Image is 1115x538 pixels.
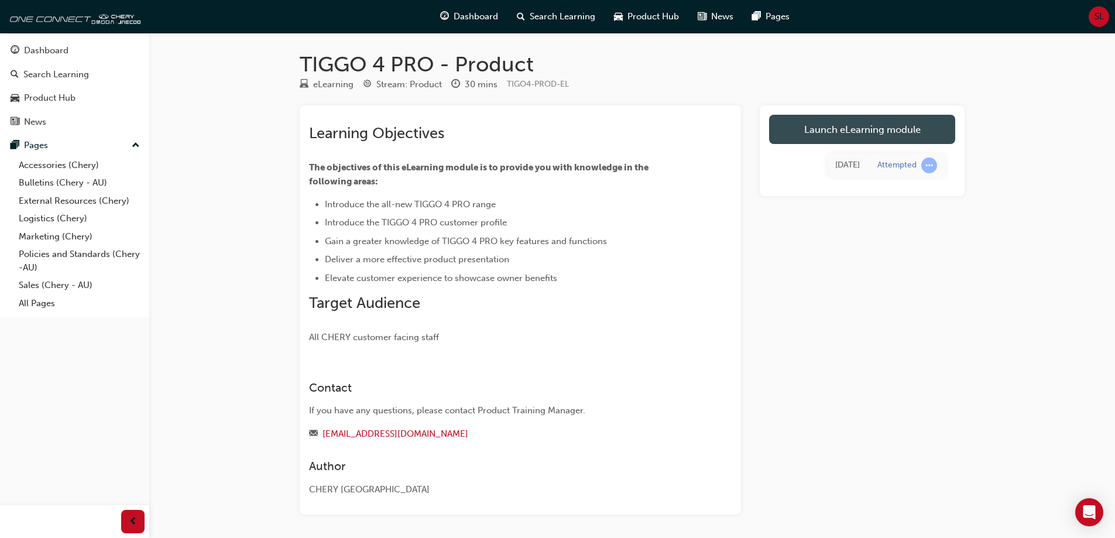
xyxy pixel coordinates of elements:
a: [EMAIL_ADDRESS][DOMAIN_NAME] [323,429,468,439]
span: news-icon [11,117,19,128]
span: up-icon [132,138,140,153]
span: Learning resource code [507,79,569,89]
span: Target Audience [309,294,420,312]
img: oneconnect [6,5,140,28]
button: Pages [5,135,145,156]
a: car-iconProduct Hub [605,5,688,29]
div: Stream: Product [376,78,442,91]
button: SL [1089,6,1109,27]
a: News [5,111,145,133]
span: Introduce the TIGGO 4 PRO customer profile [325,217,507,228]
a: Search Learning [5,64,145,85]
span: pages-icon [752,9,761,24]
a: Logistics (Chery) [14,210,145,228]
span: search-icon [11,70,19,80]
div: Duration [451,77,498,92]
h3: Author [309,460,689,473]
span: All CHERY customer facing staff [309,332,439,342]
span: pages-icon [11,141,19,151]
span: Pages [766,10,790,23]
div: Attempted [877,160,917,171]
span: news-icon [698,9,706,24]
span: learningResourceType_ELEARNING-icon [300,80,308,90]
span: Introduce the all-new TIGGO 4 PRO range [325,199,496,210]
span: Elevate customer experience to showcase owner benefits [325,273,557,283]
span: SL [1095,10,1104,23]
span: guage-icon [440,9,449,24]
span: Learning Objectives [309,124,444,142]
div: eLearning [313,78,354,91]
a: Bulletins (Chery - AU) [14,174,145,192]
div: Type [300,77,354,92]
span: car-icon [614,9,623,24]
div: 30 mins [465,78,498,91]
div: Search Learning [23,68,89,81]
span: learningRecordVerb_ATTEMPT-icon [921,157,937,173]
a: Sales (Chery - AU) [14,276,145,294]
button: DashboardSearch LearningProduct HubNews [5,37,145,135]
span: Dashboard [454,10,498,23]
div: Open Intercom Messenger [1075,498,1103,526]
a: Policies and Standards (Chery -AU) [14,245,145,276]
span: The objectives of this eLearning module is to provide you with knowledge in the following areas: [309,162,650,187]
div: Pages [24,139,48,152]
a: External Resources (Chery) [14,192,145,210]
h1: TIGGO 4 PRO - Product [300,52,965,77]
a: Marketing (Chery) [14,228,145,246]
div: Tue Aug 12 2025 10:44:17 GMT+1000 (Australian Eastern Standard Time) [835,159,860,172]
span: clock-icon [451,80,460,90]
a: Product Hub [5,87,145,109]
span: target-icon [363,80,372,90]
a: search-iconSearch Learning [507,5,605,29]
span: Deliver a more effective product presentation [325,254,509,265]
span: search-icon [517,9,525,24]
div: Dashboard [24,44,68,57]
span: News [711,10,733,23]
span: prev-icon [129,515,138,529]
div: Email [309,427,689,441]
a: Accessories (Chery) [14,156,145,174]
h3: Contact [309,381,689,395]
span: Gain a greater knowledge of TIGGO 4 PRO key features and functions [325,236,607,246]
span: Search Learning [530,10,595,23]
div: If you have any questions, please contact Product Training Manager. [309,404,689,417]
span: Product Hub [627,10,679,23]
a: guage-iconDashboard [431,5,507,29]
a: Launch eLearning module [769,115,955,144]
span: email-icon [309,429,318,440]
a: All Pages [14,294,145,313]
a: pages-iconPages [743,5,799,29]
a: news-iconNews [688,5,743,29]
span: guage-icon [11,46,19,56]
div: News [24,115,46,129]
div: Product Hub [24,91,76,105]
a: Dashboard [5,40,145,61]
span: car-icon [11,93,19,104]
div: CHERY [GEOGRAPHIC_DATA] [309,483,689,496]
div: Stream [363,77,442,92]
